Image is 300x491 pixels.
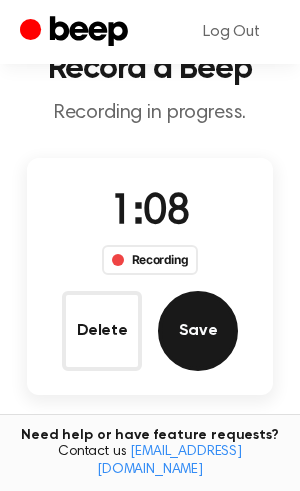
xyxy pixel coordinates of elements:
h1: Record a Beep [16,53,284,85]
a: [EMAIL_ADDRESS][DOMAIN_NAME] [97,445,242,477]
div: Recording [102,245,199,275]
p: Recording in progress. [16,101,284,126]
button: Save Audio Record [158,291,238,371]
span: 1:08 [110,192,190,234]
a: Beep [20,13,133,52]
span: Contact us [12,444,288,479]
a: Log Out [183,8,280,56]
button: Delete Audio Record [62,291,142,371]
